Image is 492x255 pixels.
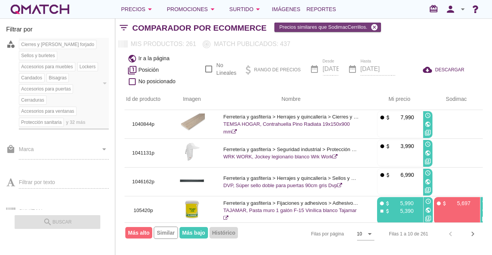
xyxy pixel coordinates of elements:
span: Ir a la página [138,54,170,63]
p: 1040844p [126,120,161,128]
a: WRK WORK, Jockey legionario blanco Wrk Work [223,154,337,160]
i: access_time [482,198,488,204]
a: Imágenes [269,2,303,17]
th: Mi precio: Not sorted. Activate to sort ascending. [368,89,425,110]
span: Bisagras [47,74,69,81]
i: filter_4 [482,216,488,222]
i: public [425,179,431,185]
span: Accesorios para puertas [19,86,73,92]
i: fiber_manual_record [379,172,385,178]
button: Precios [115,2,161,17]
p: 6,990 [391,171,414,179]
img: 1041131p_15.jpg [180,142,204,161]
span: Más alto [125,227,152,239]
i: attach_money [442,201,447,206]
i: filter_2 [425,187,431,193]
p: 3,990 [391,142,414,150]
span: Cerraduras [19,97,46,104]
i: public [425,121,431,127]
span: Cierres y [PERSON_NAME] forjado [19,41,96,48]
i: fiber_manual_record [379,201,385,206]
span: Imágenes [272,5,300,14]
span: Histórico [209,227,238,239]
i: fiber_manual_record [436,201,442,206]
p: 5,990 [391,199,414,207]
i: access_time [425,170,431,176]
p: 5,390 [391,207,414,215]
i: stop [379,208,385,214]
img: 105420p_15.jpg [180,200,204,219]
div: 10 [357,230,362,237]
p: Ferretería y gasfitería > Seguridad industrial > Protección corporal [223,146,359,153]
h3: Filtrar por [6,25,109,37]
p: 7,990 [391,114,414,121]
i: cancel [371,23,378,31]
i: public [482,207,488,213]
span: Candados [19,74,44,81]
a: DVP, Súper sello doble para puertas 90cm gris Dvp [223,183,342,188]
i: public [425,150,431,156]
a: Reportes [303,2,339,17]
div: Filas 1 a 10 de 261 [389,230,428,237]
i: public [425,207,431,213]
i: fiber_manual_record [379,115,385,120]
i: public [128,54,137,63]
p: 1046162p [126,178,161,186]
span: No posicionado [138,77,176,86]
i: arrow_drop_down [208,5,217,14]
i: person [443,4,458,15]
i: attach_money [385,115,391,120]
i: check_box_outline_blank [128,77,137,86]
th: Imagen: Not sorted. [170,89,214,110]
a: TEMSA HOGAR, Contrahuella Pino Radiata 19x150x900 mm [223,121,350,135]
label: No Lineales [216,61,236,77]
button: DESCARGAR [417,63,470,77]
i: fiber_manual_record [379,143,385,149]
p: Ferretería y gasfitería > Fijaciones y adhesivos > Adhesivos y selladores [223,199,359,207]
button: Promociones [161,2,223,17]
p: Ferretería y gasfitería > Herrajes y quincallería > Cierres y [PERSON_NAME] forjado [223,113,359,121]
i: category [6,39,15,49]
i: attach_money [385,201,391,206]
i: redeem [429,4,441,13]
i: arrow_drop_down [458,5,467,14]
span: Más bajo [180,227,208,239]
i: cloud_download [423,65,435,74]
p: 1041131p [126,149,161,157]
i: chevron_right [468,229,477,239]
div: Filas por página [234,223,374,245]
a: white-qmatch-logo [9,2,71,17]
i: arrow_drop_down [145,5,155,14]
i: filter_1 [128,66,137,75]
a: TAJAMAR, Pasta muro 1 galón F-15 Vinílica blanco Tajamar [223,207,357,221]
span: Posición [138,66,159,74]
i: attach_money [385,208,391,214]
p: 105420p [126,207,161,214]
i: filter_2 [425,216,431,222]
img: 1046162p_15.jpg [179,171,205,190]
i: filter_2 [425,158,431,165]
i: access_time [425,198,431,204]
span: DESCARGAR [435,66,464,73]
i: arrow_drop_down [253,5,263,14]
i: attach_money [385,172,391,178]
span: Accesorios para ventanas [19,108,76,115]
i: access_time [425,112,431,118]
i: filter_2 [425,130,431,136]
span: Lockers [78,63,98,70]
div: Precios [121,5,155,14]
i: arrow_drop_down [365,229,374,239]
span: Protección sanitaria [19,119,63,126]
th: Sodimac: Not sorted. Activate to sort ascending. [425,89,482,110]
div: Surtido [229,5,263,14]
th: Nombre: Not sorted. [214,89,368,110]
span: Reportes [306,5,336,14]
div: Promociones [167,5,217,14]
p: 5,697 [447,199,470,207]
span: y 32 más [66,118,85,126]
span: Accesorios para muebles [19,63,75,70]
i: access_time [425,141,431,147]
button: Next page [466,227,480,241]
th: Id de producto: Not sorted. [117,89,170,110]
